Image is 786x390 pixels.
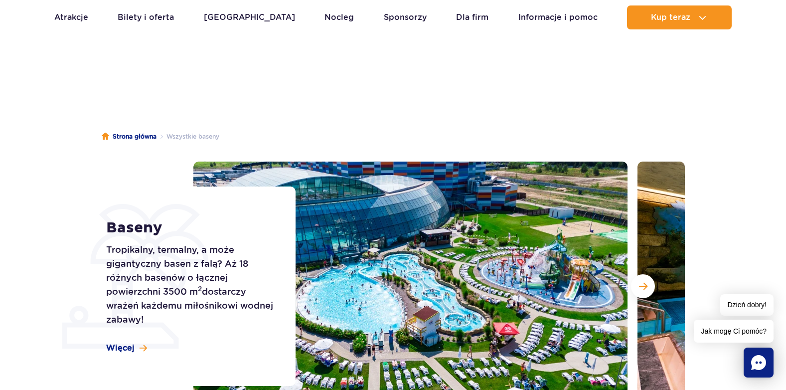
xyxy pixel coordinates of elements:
[694,320,774,343] span: Jak mogę Ci pomóc?
[157,132,219,142] li: Wszystkie baseny
[324,5,354,29] a: Nocleg
[456,5,488,29] a: Dla firm
[384,5,427,29] a: Sponsorzy
[518,5,598,29] a: Informacje i pomoc
[102,132,157,142] a: Strona główna
[106,343,135,354] span: Więcej
[106,219,273,237] h1: Baseny
[118,5,174,29] a: Bilety i oferta
[106,343,147,354] a: Więcej
[198,285,202,293] sup: 2
[744,348,774,378] div: Chat
[54,5,88,29] a: Atrakcje
[631,274,655,298] button: Następny slajd
[651,13,690,22] span: Kup teraz
[720,294,774,316] span: Dzień dobry!
[627,5,732,29] button: Kup teraz
[204,5,295,29] a: [GEOGRAPHIC_DATA]
[106,243,273,327] p: Tropikalny, termalny, a może gigantyczny basen z falą? Aż 18 różnych basenów o łącznej powierzchn...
